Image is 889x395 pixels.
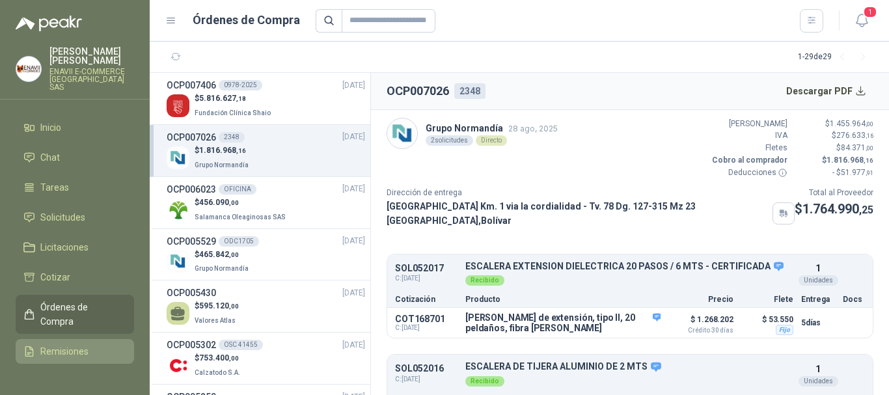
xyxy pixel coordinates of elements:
[199,198,239,207] span: 456.090
[40,344,89,359] span: Remisiones
[387,187,795,199] p: Dirección de entrega
[342,287,365,299] span: [DATE]
[866,132,873,139] span: ,16
[795,142,873,154] p: $
[167,182,365,223] a: OCP006023OFICINA[DATE] Company Logo$456.090,00Salamanca Oleaginosas SAS
[795,199,873,219] p: $
[167,234,365,275] a: OCP005529ODC1705[DATE] Company Logo$465.842,00Grupo Normandía
[342,235,365,247] span: [DATE]
[709,154,787,167] p: Cobro al comprador
[668,327,733,334] span: Crédito 30 días
[476,135,507,146] div: Directo
[795,118,873,130] p: $
[16,175,134,200] a: Tareas
[395,264,458,273] p: SOL052017
[465,312,661,333] p: [PERSON_NAME] de extensión, tipo II, 20 peldaños, fibra [PERSON_NAME]
[395,324,458,332] span: C: [DATE]
[195,213,286,221] span: Salamanca Oleaginosas SAS
[866,144,873,152] span: ,00
[195,369,240,376] span: Calzatodo S.A.
[16,115,134,140] a: Inicio
[465,295,661,303] p: Producto
[195,300,239,312] p: $
[199,146,246,155] span: 1.816.968
[195,249,251,261] p: $
[195,144,251,157] p: $
[167,286,216,300] h3: OCP005430
[195,352,243,364] p: $
[342,183,365,195] span: [DATE]
[219,80,262,90] div: 0978-2025
[193,11,300,29] h1: Órdenes de Compra
[40,210,85,225] span: Solicitudes
[395,295,458,303] p: Cotización
[795,167,873,179] p: - $
[199,301,239,310] span: 595.120
[709,142,787,154] p: Fletes
[395,314,458,324] p: COT168701
[864,157,873,164] span: ,16
[40,180,69,195] span: Tareas
[454,83,486,99] div: 2348
[195,197,288,209] p: $
[668,295,733,303] p: Precio
[40,300,122,329] span: Órdenes de Compra
[465,376,504,387] div: Recibido
[199,94,246,103] span: 5.816.627
[802,201,873,217] span: 1.764.990
[387,199,767,228] p: [GEOGRAPHIC_DATA] Km. 1 via la cordialidad - Tv. 78 Dg. 127-315 Mz 23 [GEOGRAPHIC_DATA] , Bolívar
[49,68,134,91] p: ENAVII E-COMMERCE [GEOGRAPHIC_DATA] SAS
[709,129,787,142] p: IVA
[863,6,877,18] span: 1
[199,353,239,362] span: 753.400
[795,187,873,199] p: Total al Proveedor
[709,118,787,130] p: [PERSON_NAME]
[465,275,504,286] div: Recibido
[508,124,558,133] span: 28 ago, 2025
[236,147,246,154] span: ,16
[426,121,558,135] p: Grupo Normandía
[801,295,835,303] p: Entrega
[167,286,365,327] a: OCP005430[DATE] $595.120,00Valores Atlas
[801,315,835,331] p: 5 días
[167,234,216,249] h3: OCP005529
[16,235,134,260] a: Licitaciones
[167,354,189,377] img: Company Logo
[167,182,216,197] h3: OCP006023
[815,362,821,376] p: 1
[395,273,458,284] span: C: [DATE]
[668,312,733,334] p: $ 1.268.202
[795,154,873,167] p: $
[741,295,793,303] p: Flete
[199,250,239,259] span: 465.842
[799,376,838,387] div: Unidades
[16,205,134,230] a: Solicitudes
[16,339,134,364] a: Remisiones
[16,295,134,334] a: Órdenes de Compra
[167,146,189,169] img: Company Logo
[167,130,216,144] h3: OCP007026
[167,198,189,221] img: Company Logo
[741,312,793,327] p: $ 53.550
[830,119,873,128] span: 1.455.964
[167,338,216,352] h3: OCP005302
[195,265,249,272] span: Grupo Normandía
[866,120,873,128] span: ,00
[195,317,236,324] span: Valores Atlas
[167,78,365,119] a: OCP0074060978-2025[DATE] Company Logo$5.816.627,18Fundación Clínica Shaio
[342,131,365,143] span: [DATE]
[219,340,263,350] div: OSC 41455
[395,364,458,374] p: SOL052016
[779,78,874,104] button: Descargar PDF
[167,250,189,273] img: Company Logo
[426,135,473,146] div: 2 solicitudes
[195,109,271,116] span: Fundación Clínica Shaio
[465,261,793,273] p: ESCALERA EXTENSION DIELECTRICA 20 PASOS / 6 MTS - CERTIFICADA
[40,150,60,165] span: Chat
[387,82,449,100] h2: OCP007026
[776,325,793,335] div: Fijo
[195,161,249,169] span: Grupo Normandía
[195,92,273,105] p: $
[16,57,41,81] img: Company Logo
[843,295,865,303] p: Docs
